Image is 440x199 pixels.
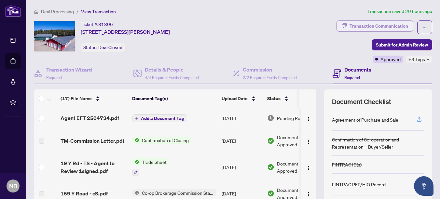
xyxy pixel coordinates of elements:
[332,136,424,150] div: Confirmation of Co-operation and Representation—Buyer/Seller
[132,189,216,196] button: Status IconCo-op Brokerage Commission Statement
[81,43,125,52] div: Status:
[34,9,38,14] span: home
[141,116,184,121] span: Add a Document Tag
[139,137,191,144] span: Confirmation of Closing
[139,158,169,166] span: Trade Sheet
[46,75,62,80] span: Required
[306,192,311,197] img: Logo
[426,58,430,61] span: down
[267,137,274,144] img: Document Status
[265,89,320,108] th: Status
[61,159,127,175] span: 19 Y Rd - TS - Agent to Review 1signed.pdf
[306,166,311,171] img: Logo
[139,189,216,196] span: Co-op Brokerage Commission Statement
[380,56,401,63] span: Approved
[132,114,187,122] button: Add a Document Tag
[303,162,314,172] button: Logo
[337,20,413,32] button: Transaction Communication
[81,20,113,28] div: Ticket #:
[132,137,191,144] button: Status IconConfirmation of Closing
[277,114,309,122] span: Pending Review
[61,190,108,197] span: 159 Y Road - cS.pdf
[145,66,199,73] h4: Details & People
[219,108,265,128] td: [DATE]
[145,75,199,80] span: 4/4 Required Fields Completed
[422,25,427,30] span: ellipsis
[81,28,170,36] span: [STREET_ADDRESS][PERSON_NAME]
[344,75,360,80] span: Required
[34,21,75,51] img: IMG-X12059802_1.jpg
[132,158,139,166] img: Status Icon
[222,95,248,102] span: Upload Date
[306,139,311,144] img: Logo
[219,89,265,108] th: Upload Date
[132,114,187,123] button: Add a Document Tag
[372,39,432,50] button: Submit for Admin Review
[219,128,265,153] td: [DATE]
[267,190,274,197] img: Document Status
[332,116,398,123] div: Agreement of Purchase and Sale
[132,189,139,196] img: Status Icon
[61,114,119,122] span: Agent EFT 2504734.pdf
[408,56,425,63] span: +3 Tags
[243,66,297,73] h4: Commission
[219,153,265,181] td: [DATE]
[303,188,314,199] button: Logo
[9,181,17,191] span: NB
[267,114,274,122] img: Document Status
[277,160,317,174] span: Document Approved
[332,161,362,168] div: FINTRAC ID(s)
[350,21,408,31] div: Transaction Communication
[130,89,219,108] th: Document Tag(s)
[5,5,21,17] img: logo
[98,21,113,27] span: 31306
[367,8,432,15] article: Transaction saved 20 hours ago
[76,8,78,15] li: /
[414,176,433,196] button: Open asap
[132,137,139,144] img: Status Icon
[376,40,428,50] span: Submit for Admin Review
[303,136,314,146] button: Logo
[332,97,391,106] span: Document Checklist
[98,45,122,50] span: Deal Closed
[58,89,130,108] th: (17) File Name
[41,9,74,15] span: Deal Processing
[46,66,92,73] h4: Transaction Wizard
[267,95,281,102] span: Status
[61,95,92,102] span: (17) File Name
[332,181,386,188] div: FINTRAC PEP/HIO Record
[243,75,297,80] span: 2/2 Required Fields Completed
[303,113,314,123] button: Logo
[81,9,116,15] span: View Transaction
[306,116,311,122] img: Logo
[267,164,274,171] img: Document Status
[344,66,371,73] h4: Documents
[135,117,138,120] span: plus
[132,158,169,176] button: Status IconTrade Sheet
[277,134,317,148] span: Document Approved
[61,137,124,145] span: TM-Commission Letter.pdf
